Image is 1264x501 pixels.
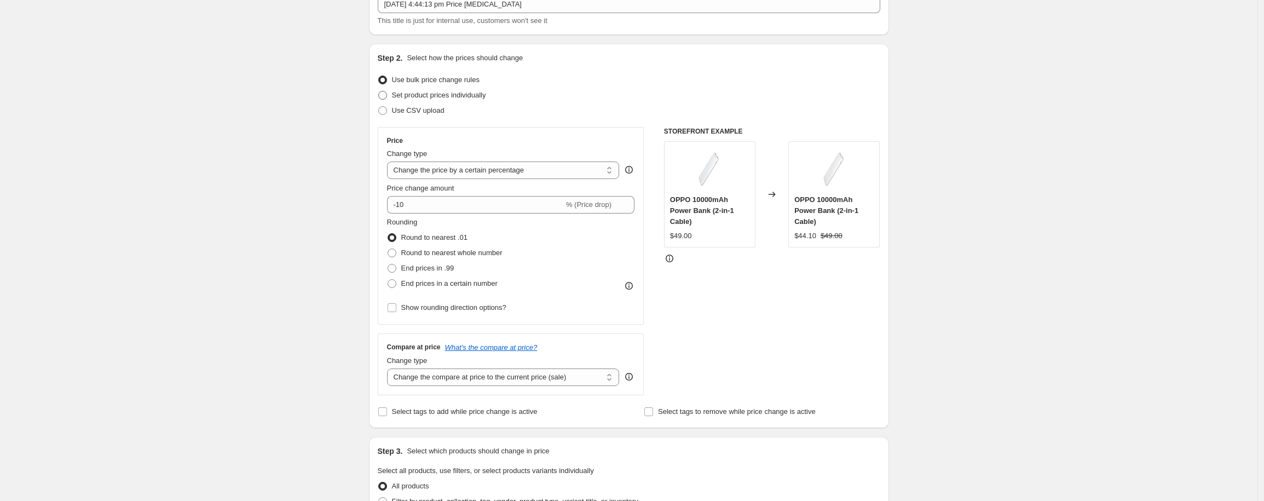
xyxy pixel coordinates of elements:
span: % (Price drop) [566,200,611,209]
div: $49.00 [670,231,692,241]
span: Price change amount [387,184,454,192]
span: Rounding [387,218,418,226]
span: Select tags to add while price change is active [392,407,538,416]
span: Show rounding direction options? [401,303,506,312]
img: Fast-charge1-1024x1024px_80x.jpg [812,147,856,191]
h6: STOREFRONT EXAMPLE [664,127,880,136]
span: OPPO 10000mAh Power Bank (2-in-1 Cable) [670,195,734,226]
span: Change type [387,356,428,365]
span: OPPO 10000mAh Power Bank (2-in-1 Cable) [794,195,858,226]
span: Select tags to remove while price change is active [658,407,816,416]
span: Select all products, use filters, or select products variants individually [378,467,594,475]
h2: Step 2. [378,53,403,64]
h3: Compare at price [387,343,441,352]
button: What's the compare at price? [445,343,538,352]
h2: Step 3. [378,446,403,457]
h3: Price [387,136,403,145]
strike: $49.00 [821,231,842,241]
span: Round to nearest .01 [401,233,467,241]
p: Select how the prices should change [407,53,523,64]
span: End prices in .99 [401,264,454,272]
span: Set product prices individually [392,91,486,99]
div: help [624,371,634,382]
div: $44.10 [794,231,816,241]
span: This title is just for internal use, customers won't see it [378,16,547,25]
input: -15 [387,196,564,214]
span: Round to nearest whole number [401,249,503,257]
img: Fast-charge1-1024x1024px_80x.jpg [688,147,731,191]
span: Use bulk price change rules [392,76,480,84]
span: All products [392,482,429,490]
p: Select which products should change in price [407,446,549,457]
span: Use CSV upload [392,106,445,114]
span: End prices in a certain number [401,279,498,287]
div: help [624,164,634,175]
span: Change type [387,149,428,158]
